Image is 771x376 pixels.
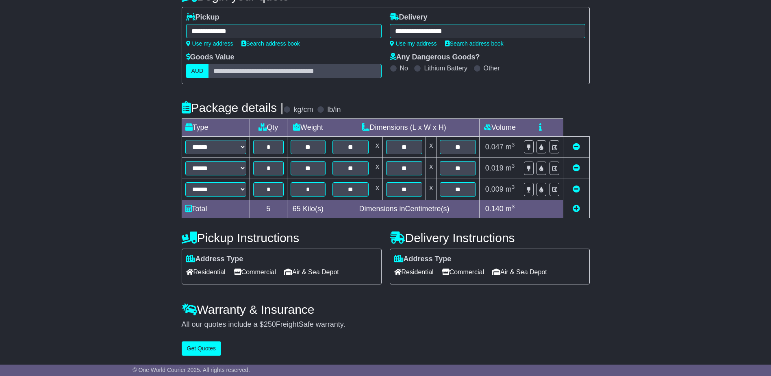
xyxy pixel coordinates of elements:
td: Type [182,119,250,137]
label: Goods Value [186,53,235,62]
span: Commercial [442,266,484,278]
span: Air & Sea Depot [492,266,547,278]
span: m [506,143,515,151]
sup: 3 [512,184,515,190]
sup: 3 [512,163,515,169]
td: Volume [480,119,520,137]
td: Dimensions (L x W x H) [329,119,480,137]
td: x [372,137,382,158]
a: Search address book [445,40,504,47]
span: Residential [394,266,434,278]
a: Remove this item [573,164,580,172]
td: x [426,158,437,179]
label: AUD [186,64,209,78]
td: x [372,179,382,200]
div: All our quotes include a $ FreightSafe warranty. [182,320,590,329]
td: Kilo(s) [287,200,329,218]
label: Any Dangerous Goods? [390,53,480,62]
label: kg/cm [293,105,313,114]
td: x [426,179,437,200]
label: Pickup [186,13,219,22]
td: x [372,158,382,179]
label: Other [484,64,500,72]
span: m [506,164,515,172]
span: 0.019 [485,164,504,172]
span: m [506,185,515,193]
span: Air & Sea Depot [284,266,339,278]
a: Remove this item [573,143,580,151]
td: Dimensions in Centimetre(s) [329,200,480,218]
a: Add new item [573,205,580,213]
label: Lithium Battery [424,64,467,72]
td: Weight [287,119,329,137]
a: Use my address [390,40,437,47]
span: © One World Courier 2025. All rights reserved. [132,367,250,373]
span: 250 [264,320,276,328]
span: 0.009 [485,185,504,193]
span: m [506,205,515,213]
td: Total [182,200,250,218]
label: Address Type [186,255,243,264]
span: 65 [293,205,301,213]
label: No [400,64,408,72]
span: Commercial [234,266,276,278]
span: Residential [186,266,226,278]
td: 5 [250,200,287,218]
a: Remove this item [573,185,580,193]
h4: Warranty & Insurance [182,303,590,316]
span: 0.047 [485,143,504,151]
td: x [426,137,437,158]
label: Delivery [390,13,428,22]
sup: 3 [512,203,515,210]
span: 0.140 [485,205,504,213]
sup: 3 [512,142,515,148]
h4: Package details | [182,101,284,114]
label: lb/in [327,105,341,114]
td: Qty [250,119,287,137]
a: Use my address [186,40,233,47]
a: Search address book [241,40,300,47]
h4: Pickup Instructions [182,231,382,245]
h4: Delivery Instructions [390,231,590,245]
label: Address Type [394,255,452,264]
button: Get Quotes [182,341,222,356]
